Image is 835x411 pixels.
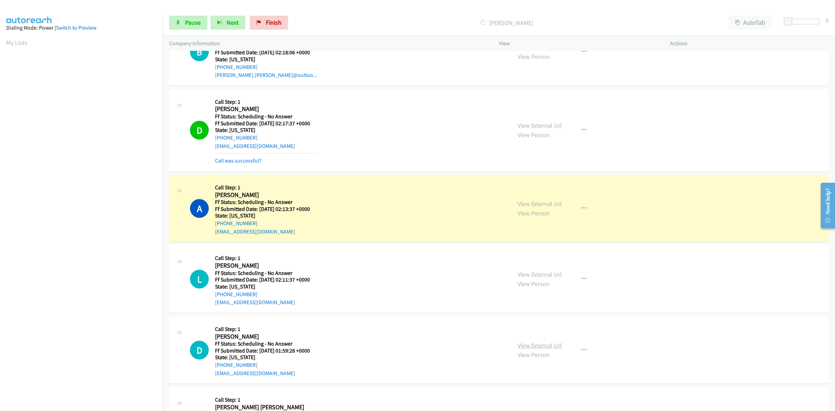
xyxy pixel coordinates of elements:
[215,105,319,113] h2: [PERSON_NAME]
[215,270,310,277] h5: Ff Status: Scheduling - No Answer
[190,121,209,140] h1: D
[215,326,310,333] h5: Call Step: 1
[729,16,772,30] button: AutoTab
[215,191,310,199] h2: [PERSON_NAME]
[215,56,319,63] h5: State: [US_STATE]
[518,351,550,359] a: View Person
[6,24,157,32] div: Dialing Mode: Power |
[215,184,310,191] h5: Call Step: 1
[250,16,288,30] a: Finish
[826,16,829,25] div: 0
[215,340,310,347] h5: Ff Status: Scheduling - No Answer
[815,178,835,233] iframe: Resource Center
[215,49,319,56] h5: Ff Submitted Date: [DATE] 02:18:06 +0000
[210,16,245,30] button: Next
[518,341,562,349] a: View External Url
[169,16,207,30] a: Pause
[499,39,658,48] p: View
[215,72,317,78] a: [PERSON_NAME].[PERSON_NAME]@outloo...
[518,131,550,139] a: View Person
[215,262,310,270] h2: [PERSON_NAME]
[215,354,310,361] h5: State: [US_STATE]
[190,270,209,289] h1: L
[215,134,257,141] a: [PHONE_NUMBER]
[518,200,562,208] a: View External Url
[215,347,310,354] h5: Ff Submitted Date: [DATE] 01:59:28 +0000
[266,18,281,26] span: Finish
[215,206,310,213] h5: Ff Submitted Date: [DATE] 02:13:37 +0000
[215,199,310,206] h5: Ff Status: Scheduling - No Answer
[787,19,819,24] div: Delay between calls (in seconds)
[215,255,310,262] h5: Call Step: 1
[6,54,163,384] iframe: Dialpad
[190,341,209,359] h1: D
[226,18,239,26] span: Next
[190,199,209,218] h1: A
[185,18,201,26] span: Pause
[215,396,310,403] h5: Call Step: 1
[518,53,550,61] a: View Person
[215,228,295,235] a: [EMAIL_ADDRESS][DOMAIN_NAME]
[190,341,209,359] div: The call is yet to be attempted
[215,220,257,227] a: [PHONE_NUMBER]
[215,113,319,120] h5: Ff Status: Scheduling - No Answer
[56,24,96,31] a: Switch to Preview
[215,283,310,290] h5: State: [US_STATE]
[215,276,310,283] h5: Ff Submitted Date: [DATE] 02:11:37 +0000
[215,299,295,306] a: [EMAIL_ADDRESS][DOMAIN_NAME]
[215,291,257,298] a: [PHONE_NUMBER]
[215,212,310,219] h5: State: [US_STATE]
[190,42,209,61] h1: B
[215,362,257,368] a: [PHONE_NUMBER]
[215,64,257,70] a: [PHONE_NUMBER]
[215,120,319,127] h5: Ff Submitted Date: [DATE] 02:17:37 +0000
[518,280,550,288] a: View Person
[6,39,27,47] a: My Lists
[215,370,295,377] a: [EMAIL_ADDRESS][DOMAIN_NAME]
[297,18,716,27] p: [PERSON_NAME]
[518,270,562,278] a: View External Url
[215,127,319,134] h5: State: [US_STATE]
[518,121,562,129] a: View External Url
[215,157,262,164] a: Call was successful?
[670,39,829,48] p: Actions
[215,98,319,105] h5: Call Step: 1
[169,39,486,48] p: Company Information
[518,209,550,217] a: View Person
[215,143,295,149] a: [EMAIL_ADDRESS][DOMAIN_NAME]
[215,333,310,341] h2: [PERSON_NAME]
